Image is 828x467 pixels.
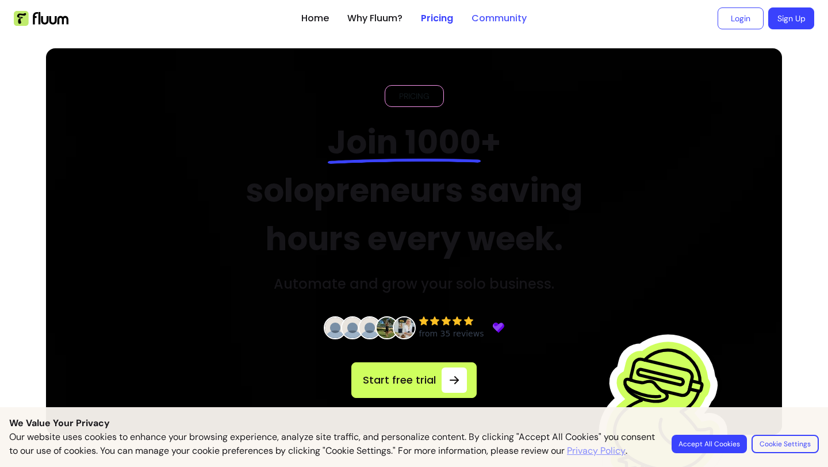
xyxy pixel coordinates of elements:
h3: Automate and grow your solo business. [274,275,554,293]
a: Sign Up [768,7,814,29]
button: Cookie Settings [752,435,819,453]
a: Home [301,12,329,25]
p: Our website uses cookies to enhance your browsing experience, analyze site traffic, and personali... [9,430,658,458]
a: Privacy Policy [567,444,626,458]
a: Start free trial [351,362,477,398]
a: Pricing [421,12,453,25]
button: Accept All Cookies [672,435,747,453]
a: Login [718,7,764,29]
span: Join 1000 [328,120,481,165]
a: Why Fluum? [347,12,402,25]
span: PRICING [394,90,434,102]
h2: + solopreneurs saving hours every week. [220,118,609,263]
span: Start free trial [361,372,437,388]
a: Community [471,12,527,25]
img: Fluum Logo [14,11,68,26]
p: We Value Your Privacy [9,416,819,430]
